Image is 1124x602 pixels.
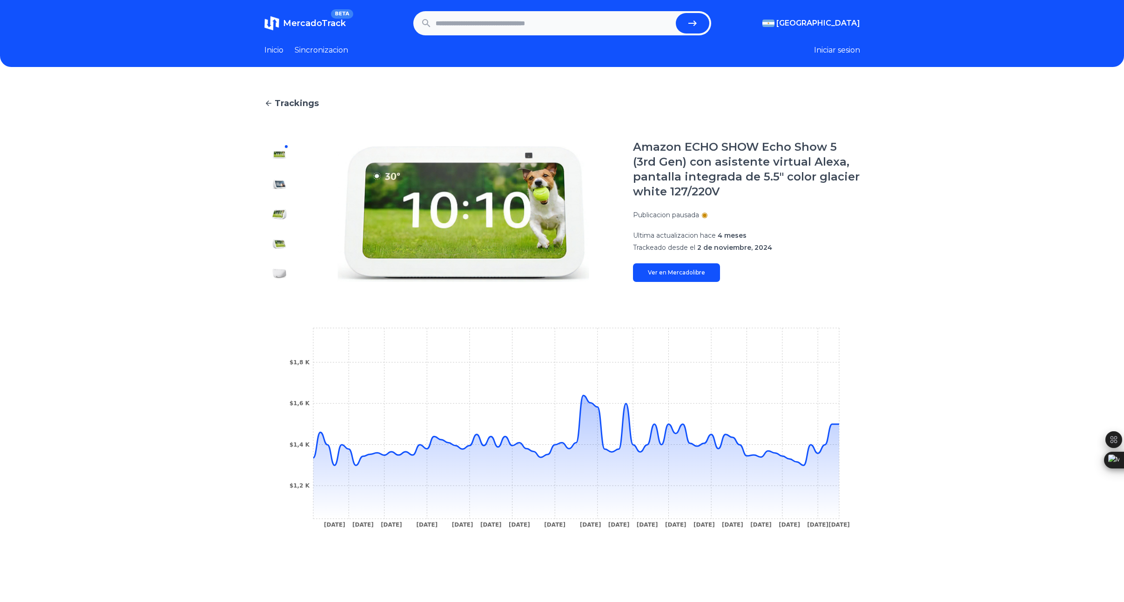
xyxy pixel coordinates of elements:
[323,522,345,528] tspan: [DATE]
[509,522,530,528] tspan: [DATE]
[416,522,437,528] tspan: [DATE]
[331,9,353,19] span: BETA
[289,359,310,366] tspan: $1,8 K
[264,16,346,31] a: MercadoTrackBETA
[722,522,743,528] tspan: [DATE]
[544,522,565,528] tspan: [DATE]
[665,522,686,528] tspan: [DATE]
[451,522,473,528] tspan: [DATE]
[283,18,346,28] span: MercadoTrack
[272,236,287,251] img: Amazon ECHO SHOW Echo Show 5 (3rd Gen) con asistente virtual Alexa, pantalla integrada de 5.5" co...
[762,18,860,29] button: [GEOGRAPHIC_DATA]
[828,522,850,528] tspan: [DATE]
[608,522,629,528] tspan: [DATE]
[272,147,287,162] img: Amazon ECHO SHOW Echo Show 5 (3rd Gen) con asistente virtual Alexa, pantalla integrada de 5.5" co...
[381,522,402,528] tspan: [DATE]
[697,243,772,252] span: 2 de noviembre, 2024
[633,210,699,220] p: Publicacion pausada
[814,45,860,56] button: Iniciar sesion
[750,522,772,528] tspan: [DATE]
[264,16,279,31] img: MercadoTrack
[633,231,716,240] span: Ultima actualizacion hace
[633,263,720,282] a: Ver en Mercadolibre
[776,18,860,29] span: [GEOGRAPHIC_DATA]
[762,20,774,27] img: Argentina
[289,400,310,407] tspan: $1,6 K
[295,45,348,56] a: Sincronizacion
[579,522,601,528] tspan: [DATE]
[289,482,310,489] tspan: $1,2 K
[352,522,374,528] tspan: [DATE]
[480,522,501,528] tspan: [DATE]
[693,522,715,528] tspan: [DATE]
[289,441,310,448] tspan: $1,4 K
[272,177,287,192] img: Amazon ECHO SHOW Echo Show 5 (3rd Gen) con asistente virtual Alexa, pantalla integrada de 5.5" co...
[636,522,658,528] tspan: [DATE]
[633,243,695,252] span: Trackeado desde el
[779,522,800,528] tspan: [DATE]
[718,231,747,240] span: 4 meses
[313,140,614,288] img: Amazon ECHO SHOW Echo Show 5 (3rd Gen) con asistente virtual Alexa, pantalla integrada de 5.5" co...
[264,97,860,110] a: Trackings
[272,266,287,281] img: Amazon ECHO SHOW Echo Show 5 (3rd Gen) con asistente virtual Alexa, pantalla integrada de 5.5" co...
[264,45,283,56] a: Inicio
[272,207,287,221] img: Amazon ECHO SHOW Echo Show 5 (3rd Gen) con asistente virtual Alexa, pantalla integrada de 5.5" co...
[633,140,860,199] h1: Amazon ECHO SHOW Echo Show 5 (3rd Gen) con asistente virtual Alexa, pantalla integrada de 5.5" co...
[275,97,319,110] span: Trackings
[807,522,828,528] tspan: [DATE]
